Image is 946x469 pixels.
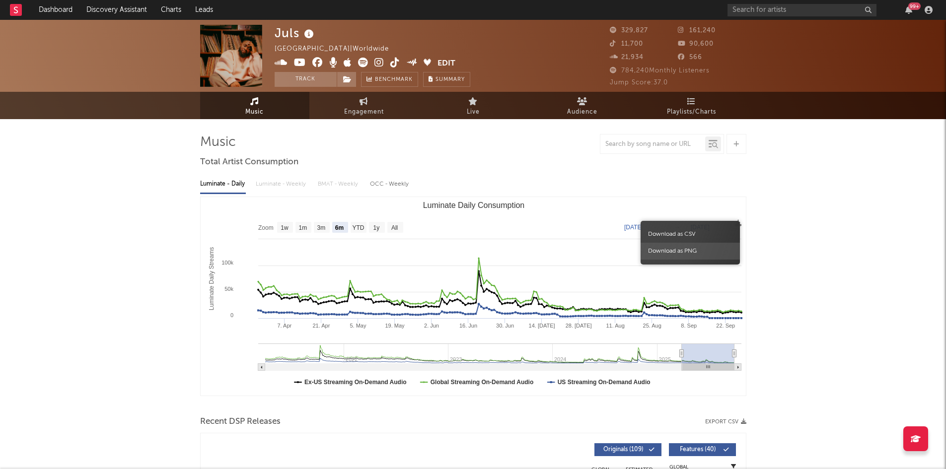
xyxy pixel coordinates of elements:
[643,323,661,329] text: 25. Aug
[641,226,740,243] span: Download as CSV
[200,416,281,428] span: Recent DSP Releases
[716,323,735,329] text: 22. Sep
[459,323,477,329] text: 16. Jun
[373,224,379,231] text: 1y
[424,323,439,329] text: 2. Jun
[230,312,233,318] text: 0
[908,2,921,10] div: 99 +
[496,323,514,329] text: 30. Jun
[344,106,384,118] span: Engagement
[624,224,643,231] text: [DATE]
[436,77,465,82] span: Summary
[594,443,661,456] button: Originals(109)
[352,224,364,231] text: YTD
[705,419,746,425] button: Export CSV
[385,323,405,329] text: 19. May
[565,323,591,329] text: 28. [DATE]
[678,27,716,34] span: 161,240
[312,323,330,329] text: 21. Apr
[201,197,746,396] svg: Luminate Daily Consumption
[600,140,705,148] input: Search by song name or URL
[669,443,736,456] button: Features(40)
[350,323,366,329] text: 5. May
[557,379,650,386] text: US Streaming On-Demand Audio
[610,54,644,61] span: 21,934
[245,106,264,118] span: Music
[200,92,309,119] a: Music
[275,72,337,87] button: Track
[567,106,597,118] span: Audience
[419,92,528,119] a: Live
[467,106,480,118] span: Live
[298,224,307,231] text: 1m
[221,260,233,266] text: 100k
[675,447,721,453] span: Features ( 40 )
[905,6,912,14] button: 99+
[601,447,647,453] span: Originals ( 109 )
[528,92,637,119] a: Audience
[361,72,418,87] a: Benchmark
[667,106,716,118] span: Playlists/Charts
[277,323,291,329] text: 7. Apr
[200,176,246,193] div: Luminate - Daily
[610,41,643,47] span: 11,700
[610,79,668,86] span: Jump Score: 37.0
[728,4,876,16] input: Search for artists
[637,92,746,119] a: Playlists/Charts
[423,72,470,87] button: Summary
[335,224,343,231] text: 6m
[423,201,524,209] text: Luminate Daily Consumption
[641,243,740,260] span: Download as PNG
[678,41,714,47] span: 90,600
[224,286,233,292] text: 50k
[678,54,702,61] span: 566
[681,323,697,329] text: 8. Sep
[391,224,397,231] text: All
[610,67,710,74] span: 784,240 Monthly Listeners
[281,224,289,231] text: 1w
[258,224,274,231] text: Zoom
[437,58,455,70] button: Edit
[208,247,215,310] text: Luminate Daily Streams
[430,379,533,386] text: Global Streaming On-Demand Audio
[275,25,316,41] div: Juls
[528,323,555,329] text: 14. [DATE]
[606,323,624,329] text: 11. Aug
[375,74,413,86] span: Benchmark
[200,156,298,168] span: Total Artist Consumption
[309,92,419,119] a: Engagement
[610,27,648,34] span: 329,827
[275,43,400,55] div: [GEOGRAPHIC_DATA] | Worldwide
[370,176,410,193] div: OCC - Weekly
[304,379,407,386] text: Ex-US Streaming On-Demand Audio
[317,224,325,231] text: 3m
